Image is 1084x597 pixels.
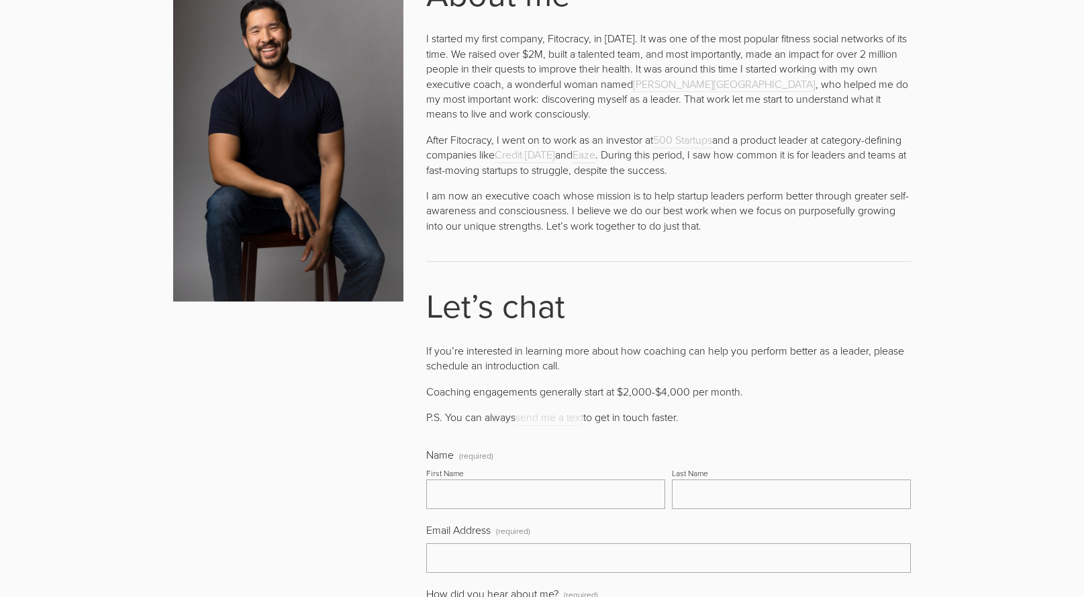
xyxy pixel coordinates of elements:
p: If you’re interested in learning more about how coaching can help you perform better as a leader,... [426,343,911,373]
h1: Let’s chat [426,290,911,320]
a: send me a text [515,410,583,426]
span: Name [426,447,454,462]
a: 500 Startups [653,132,712,148]
p: I started my first company, Fitocracy, in [DATE]. It was one of the most popular fitness social n... [426,31,911,121]
div: Last Name [672,467,708,479]
span: Email Address [426,522,491,537]
span: (required) [459,452,493,460]
a: Eaze [573,147,595,163]
a: Credit [DATE] [495,147,555,163]
p: I am now an executive coach whose mission is to help startup leaders perform better through great... [426,188,911,233]
div: First Name [426,467,464,479]
p: P.S. You can always to get in touch faster. [426,410,911,424]
a: [PERSON_NAME][GEOGRAPHIC_DATA] [633,77,816,93]
span: (required) [496,521,530,541]
p: Coaching engagements generally start at $2,000-$4,000 per month. [426,384,911,399]
p: After Fitocracy, I went on to work as an investor at and a product leader at category-defining co... [426,132,911,177]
